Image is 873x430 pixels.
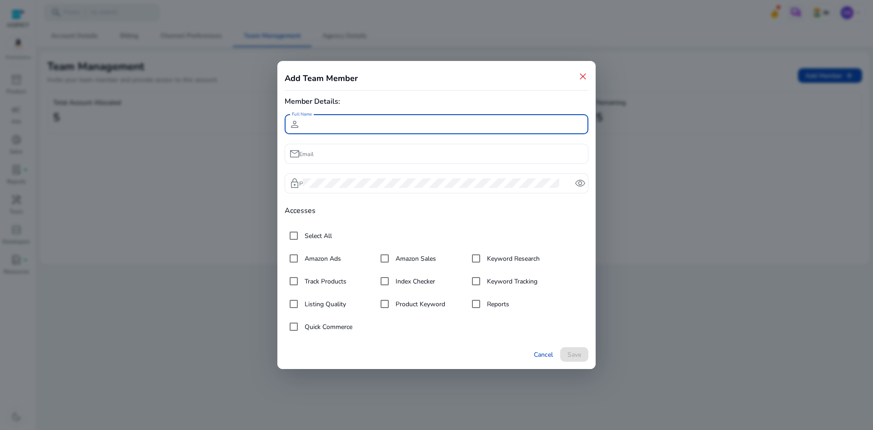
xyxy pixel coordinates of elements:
label: Amazon Ads [303,254,341,263]
span: mail [289,148,300,159]
span: lock [289,178,300,189]
label: Quick Commerce [303,322,352,332]
h4: Add Team Member [285,72,358,85]
label: Keyword Research [485,254,540,263]
span: remove_red_eye [575,178,586,189]
mat-label: Full Name [292,111,312,117]
span: person [289,119,300,130]
label: Amazon Sales [394,254,436,263]
label: Keyword Tracking [485,277,537,286]
div: Member Details: [285,96,588,107]
label: Reports [485,299,509,309]
label: Listing Quality [303,299,346,309]
span: close [577,71,588,82]
label: Index Checker [394,277,435,286]
label: Track Products [303,277,346,286]
label: Product Keyword [394,299,445,309]
label: Select All [303,231,332,241]
button: Cancel [530,347,557,362]
h4: Accesses [285,207,588,215]
span: Cancel [534,350,553,359]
